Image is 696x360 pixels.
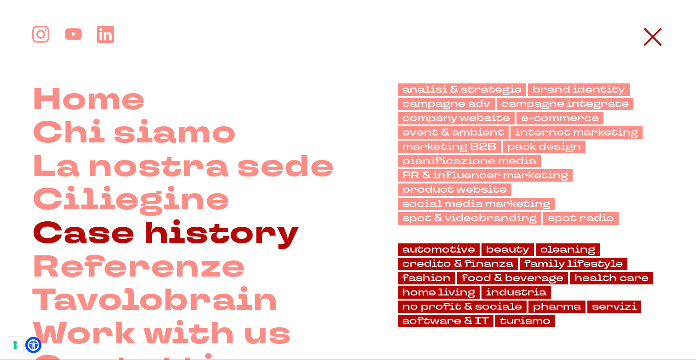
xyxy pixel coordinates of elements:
a: home living [398,286,480,299]
a: internet marketing [510,126,643,139]
a: marketing B2B [398,141,501,153]
a: Case history [32,217,299,251]
a: product website [398,183,511,196]
a: beauty [481,243,534,256]
a: campagne integrate [497,98,633,110]
a: brand identity [528,83,630,96]
a: Chi siamo [32,117,236,150]
a: event & ambient [398,126,509,139]
a: Home [32,83,145,117]
a: Tavolobrain [32,284,278,318]
a: La nostra sede [32,150,334,184]
a: health care [570,272,653,284]
a: industria [481,286,551,299]
a: Referenze [32,251,245,284]
a: software & IT [398,315,493,327]
a: food & beverage [457,272,568,284]
button: Le tue preferenze relative al consenso per le tecnologie di tracciamento [7,337,23,353]
a: spot & videobranding [398,212,541,224]
a: family lifestyle [520,258,627,270]
a: pharma [528,301,586,313]
a: analisi & strategie [398,83,526,96]
a: company website [398,112,515,124]
a: servizi [587,301,641,313]
a: cleaning [536,243,600,256]
a: social media marketing [398,198,555,210]
a: no profit & sociale [398,301,527,313]
a: PR & influencer marketing [398,169,573,182]
a: e-commerce [516,112,603,124]
a: Work with us [32,318,291,351]
a: pack design [503,141,586,153]
a: spot radio [543,212,619,224]
a: credito & finanza [398,258,518,270]
a: automotive [398,243,480,256]
a: campagne adv [398,98,495,110]
a: Open Accessibility Menu [28,339,39,351]
a: fashion [398,272,455,284]
a: turismo [495,315,555,327]
a: Ciliegine [32,183,230,217]
a: pianificazione media [398,155,541,167]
